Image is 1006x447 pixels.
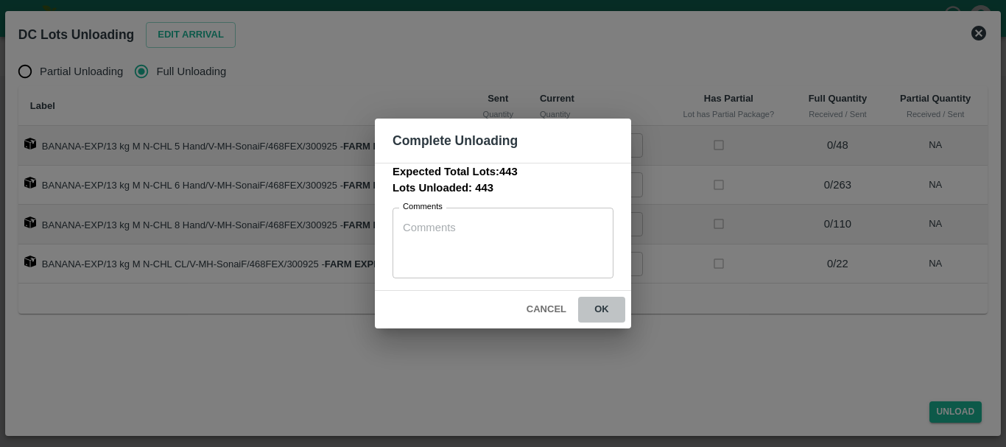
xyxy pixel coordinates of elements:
[521,297,572,323] button: Cancel
[403,201,443,213] label: Comments
[578,297,625,323] button: ok
[393,133,518,148] b: Complete Unloading
[393,182,493,194] b: Lots Unloaded: 443
[393,166,518,177] b: Expected Total Lots: 443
